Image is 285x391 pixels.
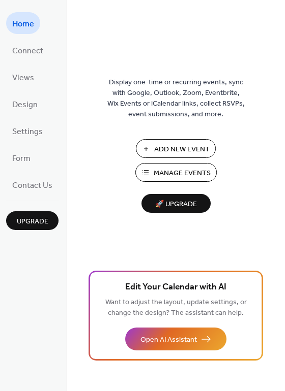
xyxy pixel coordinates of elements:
[12,97,38,113] span: Design
[12,16,34,32] span: Home
[12,43,43,59] span: Connect
[107,77,245,120] span: Display one-time or recurring events, sync with Google, Outlook, Zoom, Eventbrite, Wix Events or ...
[12,178,52,193] span: Contact Us
[6,174,59,195] a: Contact Us
[154,168,211,179] span: Manage Events
[6,147,37,169] a: Form
[17,216,48,227] span: Upgrade
[140,335,197,345] span: Open AI Assistant
[136,139,216,158] button: Add New Event
[12,151,31,167] span: Form
[6,211,59,230] button: Upgrade
[125,328,226,350] button: Open AI Assistant
[6,66,40,88] a: Views
[6,39,49,61] a: Connect
[141,194,211,213] button: 🚀 Upgrade
[125,280,226,295] span: Edit Your Calendar with AI
[6,120,49,142] a: Settings
[148,198,205,211] span: 🚀 Upgrade
[135,163,217,182] button: Manage Events
[154,144,210,155] span: Add New Event
[6,12,40,34] a: Home
[105,296,247,320] span: Want to adjust the layout, update settings, or change the design? The assistant can help.
[12,70,34,86] span: Views
[12,124,43,140] span: Settings
[6,93,44,115] a: Design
